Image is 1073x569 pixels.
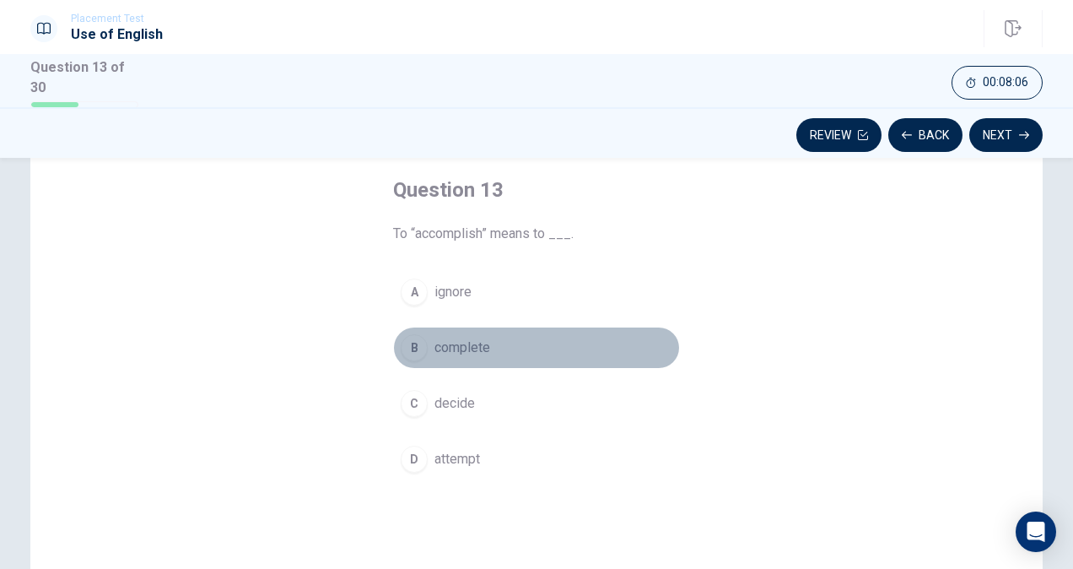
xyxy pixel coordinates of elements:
div: C [401,390,428,417]
span: attempt [434,449,480,469]
h4: Question 13 [393,176,680,203]
button: Next [969,118,1043,152]
span: To “accomplish” means to ___. [393,224,680,244]
button: Cdecide [393,382,680,425]
div: Open Intercom Messenger [1016,512,1056,552]
span: ignore [434,282,472,302]
button: Bcomplete [393,327,680,369]
button: Dattempt [393,438,680,480]
button: 00:08:06 [952,66,1043,100]
span: decide [434,393,475,414]
button: Review [796,118,882,152]
span: complete [434,338,490,358]
span: Placement Test [71,13,163,24]
div: B [401,334,428,361]
span: 00:08:06 [983,76,1028,89]
div: A [401,279,428,306]
h1: Use of English [71,24,163,45]
h1: Question 13 of 30 [30,57,138,98]
button: Aignore [393,271,680,313]
button: Back [888,118,962,152]
div: D [401,446,428,473]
